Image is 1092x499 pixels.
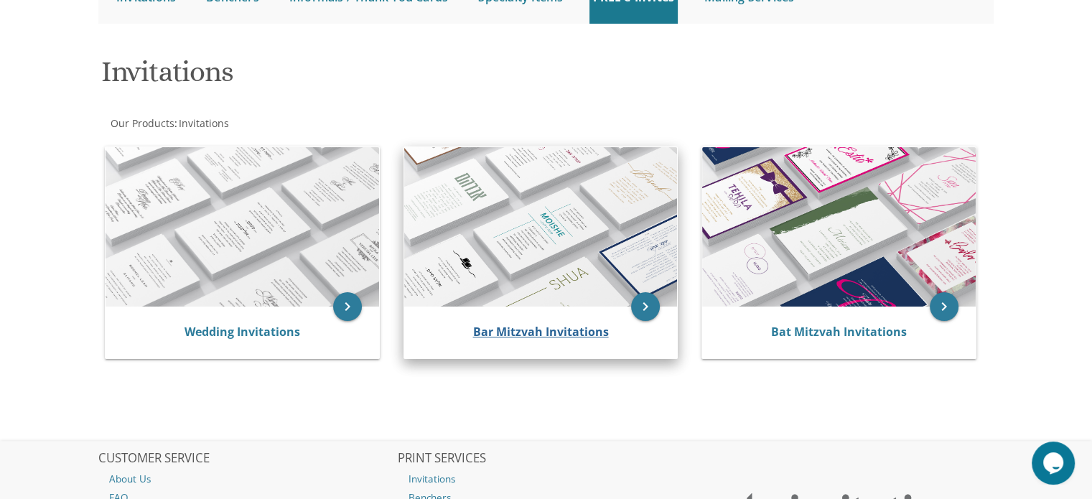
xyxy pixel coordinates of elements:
[177,116,229,130] a: Invitations
[333,292,362,321] a: keyboard_arrow_right
[771,324,907,340] a: Bat Mitzvah Invitations
[702,147,976,307] img: Bat Mitzvah Invitations
[106,147,379,307] img: Wedding Invitations
[398,470,695,488] a: Invitations
[631,292,660,321] a: keyboard_arrow_right
[109,116,174,130] a: Our Products
[179,116,229,130] span: Invitations
[98,470,396,488] a: About Us
[101,56,687,98] h1: Invitations
[472,324,608,340] a: Bar Mitzvah Invitations
[404,147,678,307] img: Bar Mitzvah Invitations
[98,452,396,466] h2: CUSTOMER SERVICE
[185,324,300,340] a: Wedding Invitations
[98,116,546,131] div: :
[930,292,958,321] a: keyboard_arrow_right
[398,452,695,466] h2: PRINT SERVICES
[1032,442,1078,485] iframe: chat widget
